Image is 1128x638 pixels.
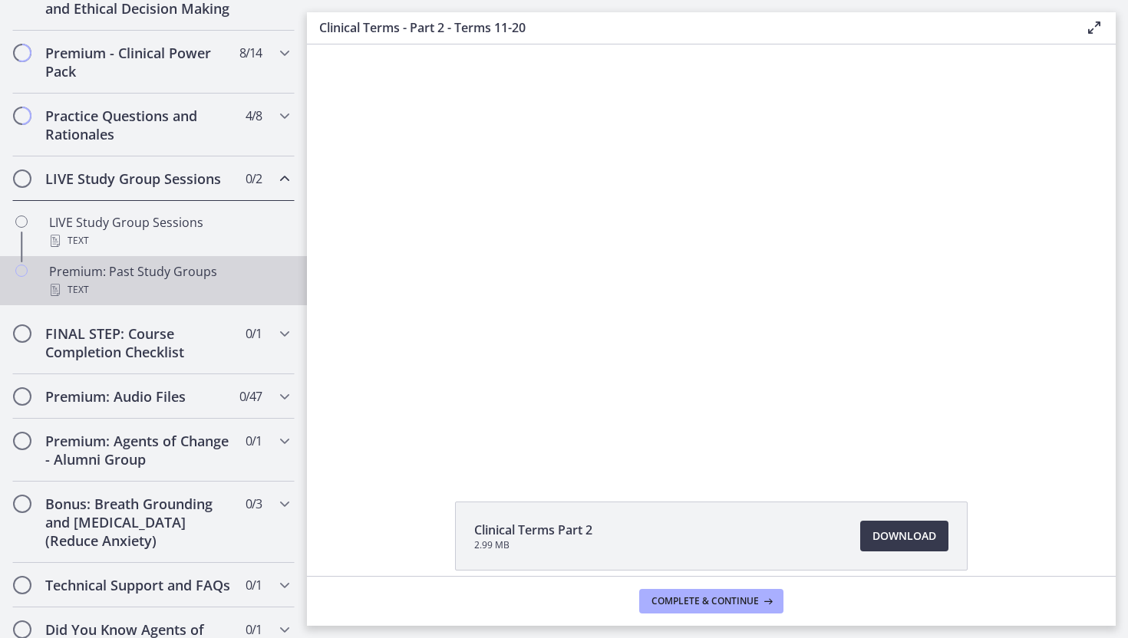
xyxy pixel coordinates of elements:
h2: Practice Questions and Rationales [45,107,233,143]
div: Text [49,232,289,250]
span: 2.99 MB [474,539,592,551]
span: Clinical Terms Part 2 [474,521,592,539]
div: Premium: Past Study Groups [49,262,289,299]
button: Complete & continue [639,589,783,613]
span: 8 / 14 [239,44,262,62]
h2: Premium: Agents of Change - Alumni Group [45,432,233,469]
span: 0 / 3 [246,495,262,513]
span: 0 / 1 [246,324,262,343]
span: 0 / 1 [246,576,262,594]
h3: Clinical Terms - Part 2 - Terms 11-20 [319,18,1060,37]
h2: LIVE Study Group Sessions [45,169,233,188]
div: LIVE Study Group Sessions [49,213,289,250]
h2: Premium: Audio Files [45,387,233,406]
h2: Premium - Clinical Power Pack [45,44,233,81]
div: Text [49,281,289,299]
span: 4 / 8 [246,107,262,125]
span: Complete & continue [651,595,759,607]
a: Download [860,521,948,551]
h2: Technical Support and FAQs [45,576,233,594]
h2: Bonus: Breath Grounding and [MEDICAL_DATA] (Reduce Anxiety) [45,495,233,550]
h2: FINAL STEP: Course Completion Checklist [45,324,233,361]
span: Download [872,527,936,545]
span: 0 / 47 [239,387,262,406]
span: 0 / 1 [246,432,262,450]
iframe: Video Lesson [307,44,1116,466]
span: 0 / 2 [246,169,262,188]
